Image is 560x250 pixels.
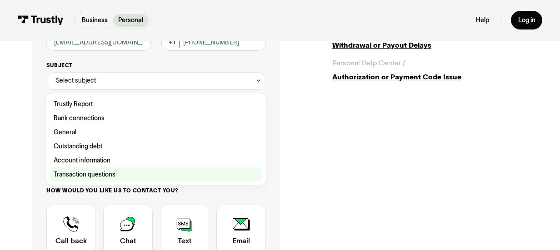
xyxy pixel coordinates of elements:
[46,34,151,51] input: alex@mail.com
[332,40,528,50] div: Withdrawal or Payout Delays
[118,16,143,25] p: Personal
[511,11,542,29] a: Log in
[46,72,266,90] div: Select subject
[18,15,64,25] img: Trustly Logo
[113,14,149,27] a: Personal
[76,14,113,27] a: Business
[161,34,266,51] input: (555) 555-5555
[82,16,108,25] p: Business
[54,155,110,166] span: Account information
[54,141,102,152] span: Outstanding debt
[46,187,266,194] label: How would you like us to contact you?
[54,113,105,123] span: Bank connections
[54,169,115,180] span: Transaction questions
[46,90,266,185] nav: Select subject
[332,72,528,82] div: Authorization or Payment Code Issue
[54,127,76,137] span: General
[46,62,266,69] label: Subject
[476,16,489,25] a: Help
[332,58,528,82] a: Personal Help Center /Authorization or Payment Code Issue
[56,75,96,86] div: Select subject
[332,58,405,68] div: Personal Help Center /
[54,99,93,109] span: Trustly Report
[518,16,535,25] div: Log in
